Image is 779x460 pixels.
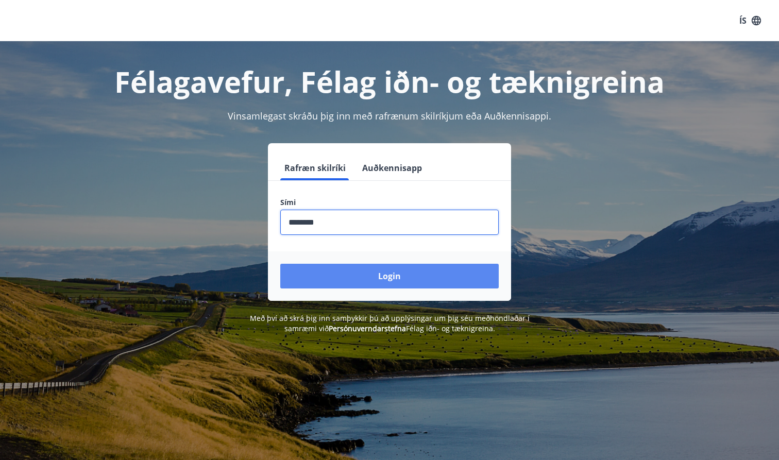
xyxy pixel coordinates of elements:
button: Auðkennisapp [358,156,426,180]
label: Sími [280,197,499,208]
button: Rafræn skilríki [280,156,350,180]
a: Persónuverndarstefna [329,323,406,333]
button: ÍS [734,11,767,30]
button: Login [280,264,499,288]
span: Með því að skrá þig inn samþykkir þú að upplýsingar um þig séu meðhöndlaðar í samræmi við Félag i... [250,313,530,333]
h1: Félagavefur, Félag iðn- og tæknigreina [31,62,748,101]
span: Vinsamlegast skráðu þig inn með rafrænum skilríkjum eða Auðkennisappi. [228,110,551,122]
